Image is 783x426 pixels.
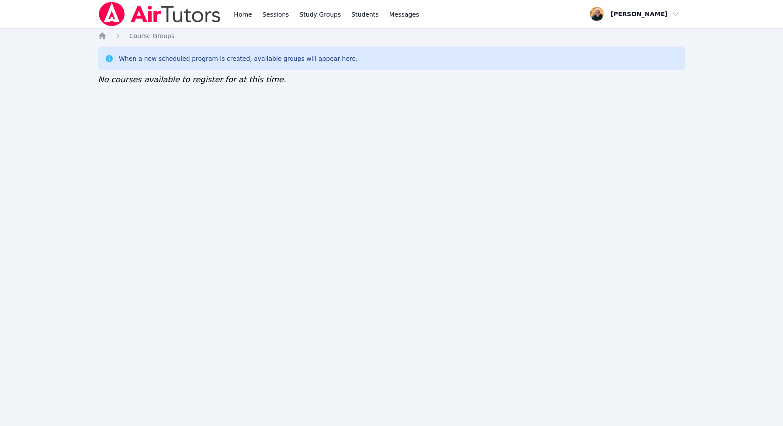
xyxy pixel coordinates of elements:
[389,10,419,19] span: Messages
[98,75,286,84] span: No courses available to register for at this time.
[98,31,685,40] nav: Breadcrumb
[119,54,358,63] div: When a new scheduled program is created, available groups will appear here.
[129,32,174,39] span: Course Groups
[129,31,174,40] a: Course Groups
[98,2,222,26] img: Air Tutors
